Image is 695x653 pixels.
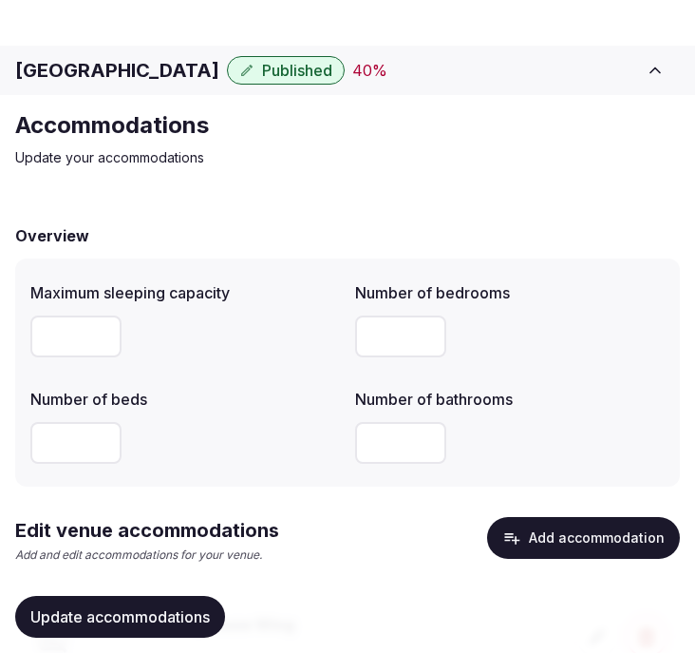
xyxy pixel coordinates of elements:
[30,607,210,626] span: Update accommodations
[352,59,387,82] div: 40 %
[15,57,219,84] h1: [GEOGRAPHIC_DATA]
[15,224,89,247] h2: Overview
[355,285,665,300] label: Number of bedrooms
[15,547,279,564] p: Add and edit accommodations for your venue.
[487,517,680,559] button: Add accommodation
[15,517,279,544] h2: Edit venue accommodations
[15,148,653,167] p: Update your accommodations
[227,56,345,85] button: Published
[262,61,332,80] span: Published
[15,110,653,141] h2: Accommodations
[355,392,665,407] label: Number of bathrooms
[30,285,340,300] label: Maximum sleeping capacity
[630,49,680,91] button: Toggle sidebar
[352,59,387,82] button: 40%
[15,596,225,638] button: Update accommodations
[30,392,340,407] label: Number of beds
